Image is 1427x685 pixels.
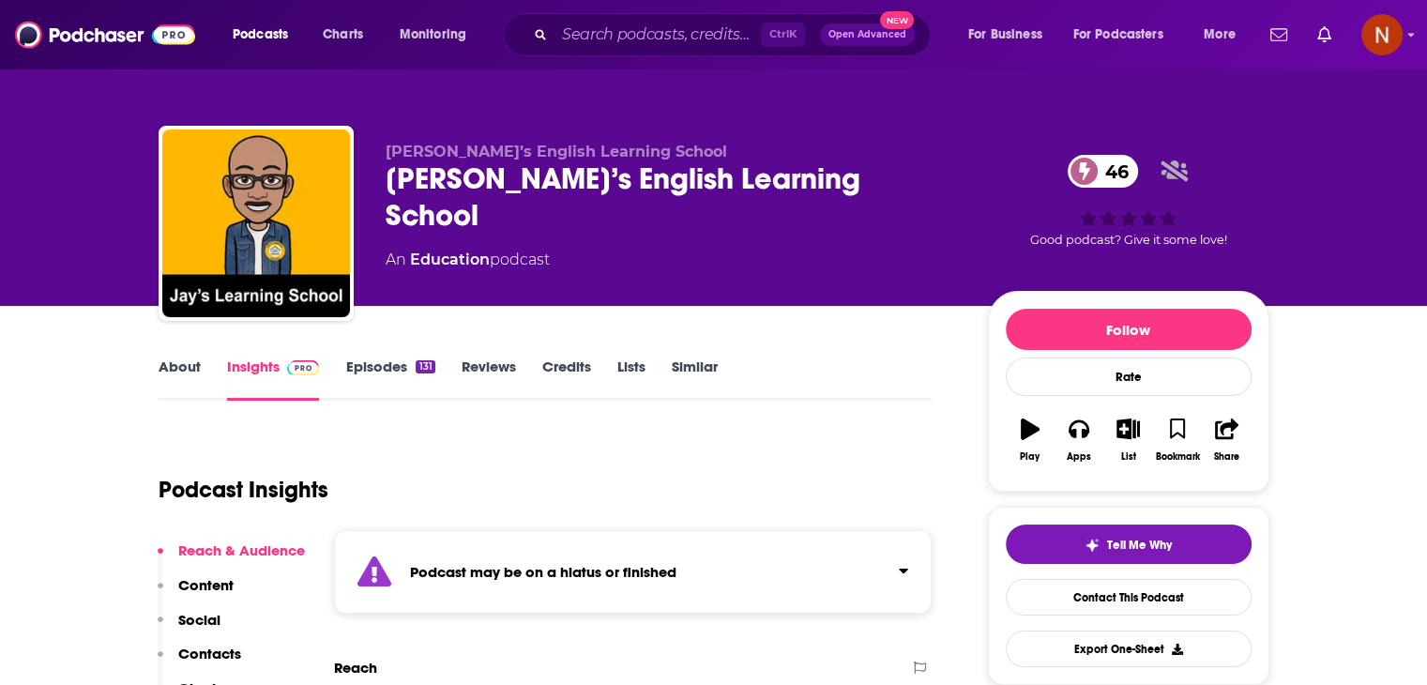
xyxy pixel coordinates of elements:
[410,251,490,268] a: Education
[1061,20,1191,50] button: open menu
[1191,20,1259,50] button: open menu
[1086,155,1138,188] span: 46
[1361,14,1403,55] img: User Profile
[1155,451,1199,463] div: Bookmark
[1006,358,1252,396] div: Rate
[554,20,761,50] input: Search podcasts, credits, & more...
[542,358,591,401] a: Credits
[462,358,516,401] a: Reviews
[1204,22,1236,48] span: More
[178,645,241,662] p: Contacts
[955,20,1066,50] button: open menu
[968,22,1042,48] span: For Business
[1361,14,1403,55] button: Show profile menu
[233,22,288,48] span: Podcasts
[1006,309,1252,350] button: Follow
[323,22,363,48] span: Charts
[1361,14,1403,55] span: Logged in as AdelNBM
[1202,406,1251,474] button: Share
[386,143,727,160] span: [PERSON_NAME]’s English Learning School
[1067,451,1091,463] div: Apps
[227,358,320,401] a: InsightsPodchaser Pro
[416,360,434,373] div: 131
[521,13,949,56] div: Search podcasts, credits, & more...
[15,17,195,53] img: Podchaser - Follow, Share and Rate Podcasts
[158,576,234,611] button: Content
[386,249,550,271] div: An podcast
[761,23,805,47] span: Ctrl K
[1310,19,1339,51] a: Show notifications dropdown
[159,476,328,504] h1: Podcast Insights
[220,20,312,50] button: open menu
[410,563,676,581] strong: Podcast may be on a hiatus or finished
[1006,406,1055,474] button: Play
[1121,451,1136,463] div: List
[1263,19,1295,51] a: Show notifications dropdown
[880,11,914,29] span: New
[828,30,906,39] span: Open Advanced
[1020,451,1040,463] div: Play
[1214,451,1239,463] div: Share
[158,541,305,576] button: Reach & Audience
[178,541,305,559] p: Reach & Audience
[345,358,434,401] a: Episodes131
[1107,538,1172,553] span: Tell Me Why
[1006,579,1252,616] a: Contact This Podcast
[820,23,915,46] button: Open AdvancedNew
[1153,406,1202,474] button: Bookmark
[178,576,234,594] p: Content
[158,645,241,679] button: Contacts
[287,360,320,375] img: Podchaser Pro
[334,530,933,614] section: Click to expand status details
[1055,406,1103,474] button: Apps
[1103,406,1152,474] button: List
[158,611,220,646] button: Social
[617,358,645,401] a: Lists
[1006,631,1252,667] button: Export One-Sheet
[1068,155,1138,188] a: 46
[1006,525,1252,564] button: tell me why sparkleTell Me Why
[178,611,220,629] p: Social
[1085,538,1100,553] img: tell me why sparkle
[1073,22,1163,48] span: For Podcasters
[162,129,350,317] img: Jay’s English Learning School
[387,20,491,50] button: open menu
[400,22,466,48] span: Monitoring
[159,358,201,401] a: About
[311,20,374,50] a: Charts
[1030,233,1227,247] span: Good podcast? Give it some love!
[988,143,1269,259] div: 46Good podcast? Give it some love!
[672,358,718,401] a: Similar
[334,659,377,677] h2: Reach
